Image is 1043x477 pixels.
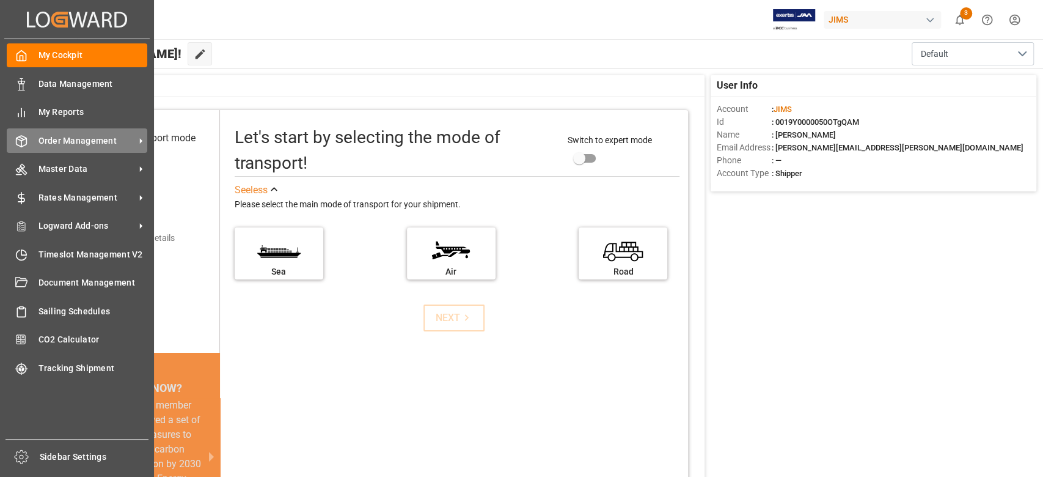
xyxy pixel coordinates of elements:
span: Account [717,103,772,116]
div: NEXT [436,311,473,325]
div: See less [235,183,268,198]
span: Account Type [717,167,772,180]
span: My Cockpit [38,49,148,62]
span: Tracking Shipment [38,362,148,375]
span: Document Management [38,276,148,289]
a: Data Management [7,72,147,95]
span: Id [717,116,772,128]
span: Order Management [38,135,135,147]
span: Data Management [38,78,148,91]
span: CO2 Calculator [38,333,148,346]
span: Timeslot Management V2 [38,248,148,261]
a: Tracking Shipment [7,356,147,380]
span: User Info [717,78,758,93]
button: Help Center [973,6,1001,34]
a: Sailing Schedules [7,299,147,323]
span: Rates Management [38,191,135,204]
span: Logward Add-ons [38,220,135,232]
span: : Shipper [772,169,802,178]
span: : — [772,156,781,165]
button: NEXT [423,305,485,331]
span: Email Address [717,141,772,154]
a: My Reports [7,100,147,124]
span: : [PERSON_NAME][EMAIL_ADDRESS][PERSON_NAME][DOMAIN_NAME] [772,143,1023,152]
span: Sailing Schedules [38,305,148,318]
div: Air [413,265,489,278]
a: My Cockpit [7,43,147,67]
button: open menu [912,42,1034,65]
span: Sidebar Settings [40,451,149,464]
img: Exertis%20JAM%20-%20Email%20Logo.jpg_1722504956.jpg [773,9,815,31]
span: Name [717,128,772,141]
button: show 3 new notifications [946,6,973,34]
span: JIMS [774,105,792,114]
span: 3 [960,7,972,20]
div: Sea [241,265,317,278]
span: Master Data [38,163,135,176]
div: Road [585,265,661,278]
div: Select transport mode [101,131,196,146]
div: Please select the main mode of transport for your shipment. [235,198,680,212]
button: JIMS [824,8,946,31]
span: : [PERSON_NAME] [772,130,836,139]
span: Default [921,48,948,61]
div: Let's start by selecting the mode of transport! [235,125,555,176]
a: Document Management [7,271,147,295]
span: Phone [717,154,772,167]
span: : [772,105,792,114]
a: CO2 Calculator [7,328,147,352]
span: My Reports [38,106,148,119]
span: : 0019Y0000050OTgQAM [772,117,859,127]
a: Timeslot Management V2 [7,242,147,266]
div: JIMS [824,11,941,29]
span: Switch to expert mode [568,135,652,145]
